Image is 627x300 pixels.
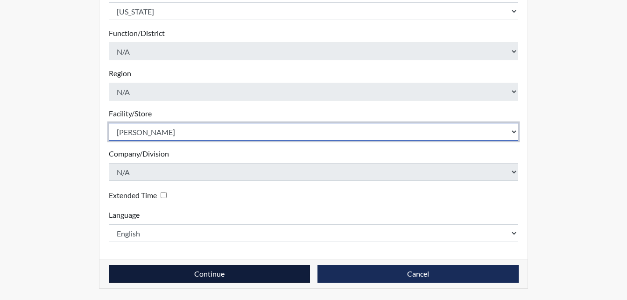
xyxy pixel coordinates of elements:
[109,265,310,283] button: Continue
[317,265,519,283] button: Cancel
[109,188,170,202] div: Checking this box will provide the interviewee with an accomodation of extra time to answer each ...
[109,148,169,159] label: Company/Division
[109,108,152,119] label: Facility/Store
[109,190,157,201] label: Extended Time
[109,28,165,39] label: Function/District
[109,68,131,79] label: Region
[109,209,140,221] label: Language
